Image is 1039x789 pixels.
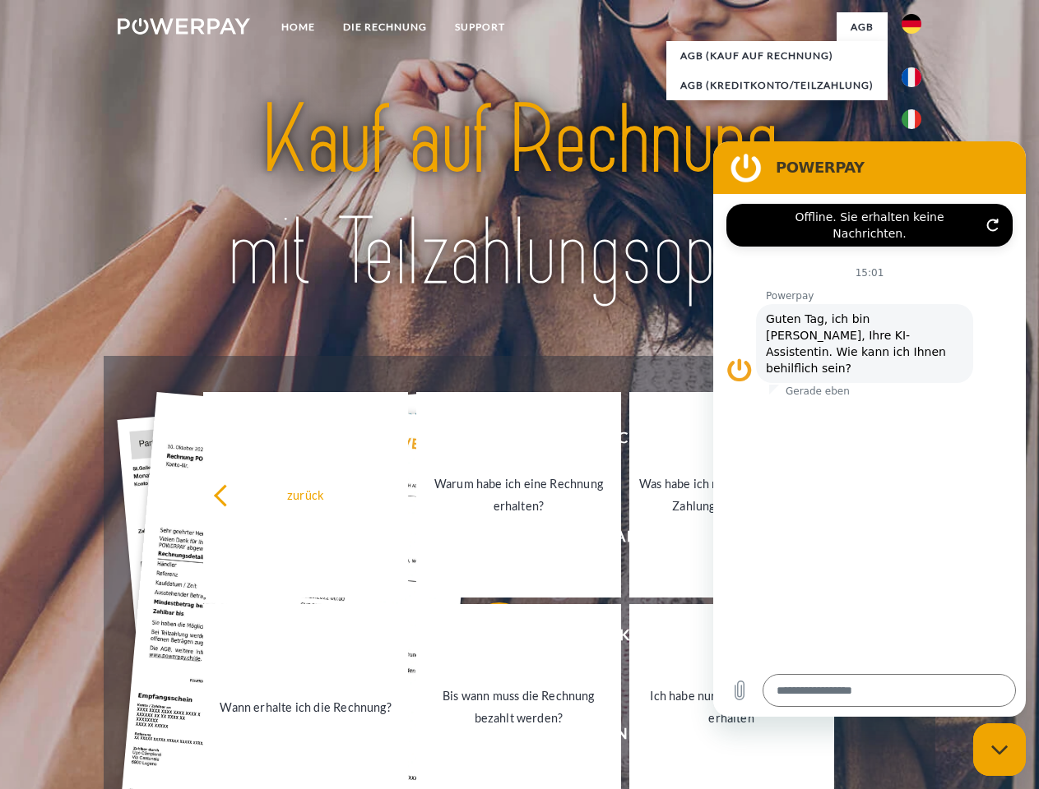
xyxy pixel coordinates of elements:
[713,141,1026,717] iframe: Messaging-Fenster
[426,473,611,517] div: Warum habe ich eine Rechnung erhalten?
[639,685,824,729] div: Ich habe nur eine Teillieferung erhalten
[213,695,398,717] div: Wann erhalte ich die Rechnung?
[329,12,441,42] a: DIE RECHNUNG
[267,12,329,42] a: Home
[639,473,824,517] div: Was habe ich noch offen, ist meine Zahlung eingegangen?
[666,71,888,100] a: AGB (Kreditkonto/Teilzahlung)
[157,79,882,315] img: title-powerpay_de.svg
[902,67,921,87] img: fr
[629,392,834,598] a: Was habe ich noch offen, ist meine Zahlung eingegangen?
[973,723,1026,776] iframe: Schaltfläche zum Öffnen des Messaging-Fensters; Konversation läuft
[426,685,611,729] div: Bis wann muss die Rechnung bezahlt werden?
[441,12,519,42] a: SUPPORT
[902,109,921,129] img: it
[837,12,888,42] a: agb
[902,14,921,34] img: de
[213,483,398,505] div: zurück
[118,18,250,35] img: logo-powerpay-white.svg
[666,41,888,71] a: AGB (Kauf auf Rechnung)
